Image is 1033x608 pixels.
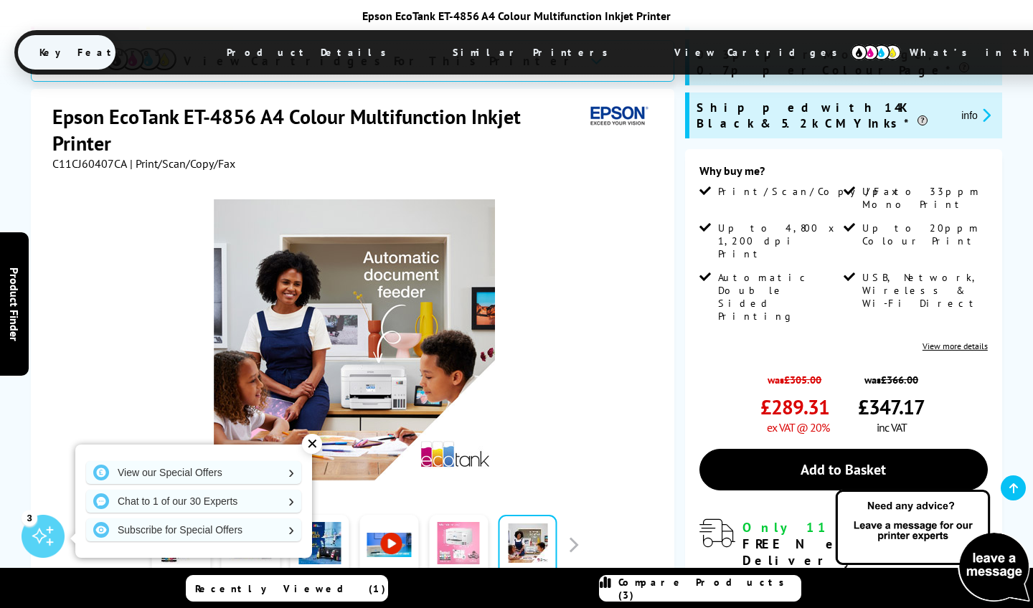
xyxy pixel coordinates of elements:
img: cmyk-icon.svg [851,44,901,60]
h1: Epson EcoTank ET-4856 A4 Colour Multifunction Inkjet Printer [52,103,585,156]
span: Up to 4,800 x 1,200 dpi Print [718,222,841,260]
div: Why buy me? [699,163,988,185]
span: View Cartridges [653,34,872,71]
span: Compare Products (3) [618,576,801,602]
img: Epson [585,103,651,130]
button: promo-description [957,107,995,123]
img: Open Live Chat window [832,488,1033,605]
span: Up to 33ppm Mono Print [862,185,985,211]
span: ex VAT @ 20% [767,420,829,434]
span: Recently Viewed (1) [195,582,386,595]
span: Print/Scan/Copy/Fax [718,185,902,198]
span: was [858,366,925,386]
span: £347.17 [858,394,925,420]
span: Shipped with 14K Black & 5.2k CMY Inks* [697,100,950,131]
strike: £366.00 [881,373,918,386]
span: C11CJ60407CA [52,156,127,171]
span: £289.31 [760,394,829,420]
span: Product Details [205,35,415,70]
span: Key Features [18,35,189,70]
div: for FREE Next Day Delivery [742,519,988,569]
div: ✕ [302,434,322,454]
div: Epson EcoTank ET-4856 A4 Colour Multifunction Inkjet Printer [14,9,1019,23]
a: Recently Viewed (1) [186,575,388,602]
a: View more details [923,341,988,351]
span: Only 11 left [742,519,890,536]
a: Subscribe for Special Offers [86,518,301,541]
img: Epson EcoTank ET-4856 Thumbnail [214,199,495,480]
span: Automatic Double Sided Printing [718,271,841,323]
a: Compare Products (3) [599,575,801,602]
span: was [760,366,829,386]
span: Similar Printers [431,35,637,70]
a: Chat to 1 of our 30 Experts [86,490,301,513]
span: inc VAT [877,420,907,434]
a: View our Special Offers [86,461,301,484]
a: Add to Basket [699,449,988,490]
span: Product Finder [7,267,22,341]
div: modal_delivery [699,519,988,602]
span: | Print/Scan/Copy/Fax [130,156,235,171]
div: 3 [22,510,37,526]
strike: £305.00 [784,373,821,386]
span: USB, Network, Wireless & Wi-Fi Direct [862,271,985,310]
span: Up to 20ppm Colour Print [862,222,985,247]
